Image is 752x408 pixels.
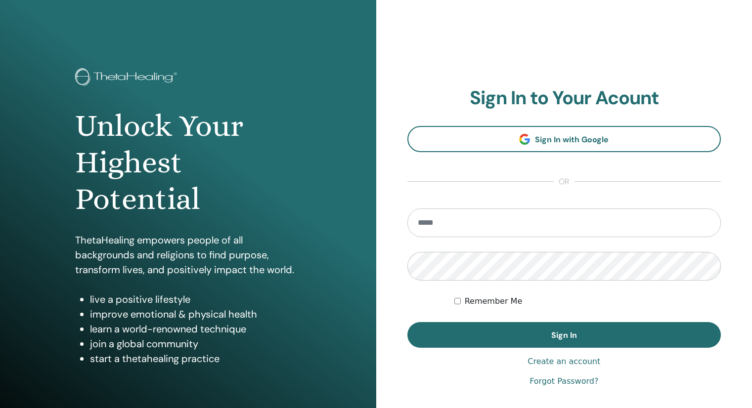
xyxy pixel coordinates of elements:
p: ThetaHealing empowers people of all backgrounds and religions to find purpose, transform lives, a... [75,233,301,277]
span: Sign In with Google [535,134,609,145]
h1: Unlock Your Highest Potential [75,108,301,218]
a: Forgot Password? [530,375,598,387]
a: Create an account [528,356,600,367]
div: Keep me authenticated indefinitely or until I manually logout [454,295,721,307]
span: or [554,176,575,188]
li: improve emotional & physical health [90,307,301,322]
label: Remember Me [465,295,523,307]
a: Sign In with Google [407,126,721,152]
span: Sign In [551,330,577,340]
li: live a positive lifestyle [90,292,301,307]
button: Sign In [407,322,721,348]
li: learn a world-renowned technique [90,322,301,336]
li: join a global community [90,336,301,351]
li: start a thetahealing practice [90,351,301,366]
h2: Sign In to Your Acount [407,87,721,110]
